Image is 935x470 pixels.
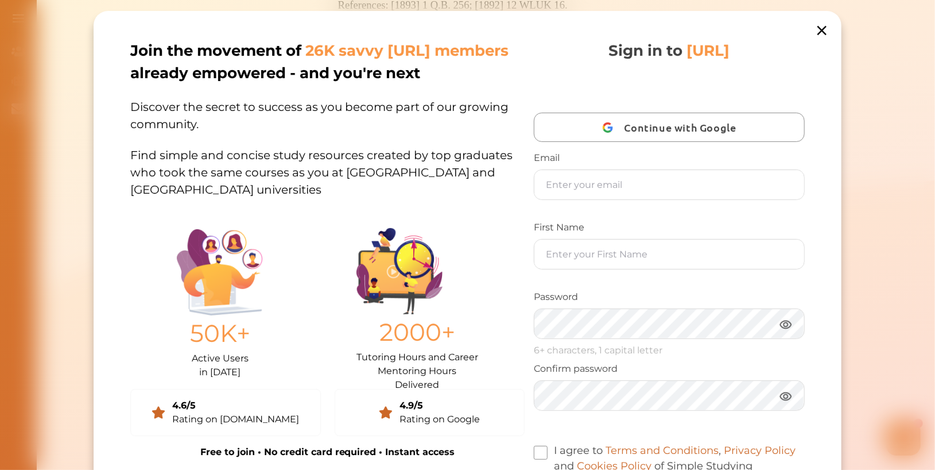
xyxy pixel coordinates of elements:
a: Terms and Conditions [606,444,719,457]
div: 4.6/5 [172,399,299,413]
p: Email [534,151,805,165]
a: 4.6/5Rating on [DOMAIN_NAME] [130,389,321,436]
div: Rating on Google [399,413,480,426]
div: 4.9/5 [399,399,480,413]
input: Enter your First Name [534,240,804,269]
p: Password [534,290,805,304]
p: 6+ characters, 1 capital letter [534,344,805,357]
p: 2000+ [356,314,478,350]
span: [URL] [687,41,730,60]
input: Enter your email [534,170,804,199]
button: Continue with Google [534,113,805,142]
p: Find simple and concise study resources created by top graduates who took the same courses as you... [130,133,525,198]
span: 26K savvy [URL] members [305,41,509,60]
p: Tutoring Hours and Career Mentoring Hours Delivered [356,350,478,380]
p: First Name [534,221,805,234]
p: Free to join • No credit card required • Instant access [130,445,525,459]
div: Rating on [DOMAIN_NAME] [172,413,299,426]
img: Group%201403.ccdcecb8.png [356,228,443,314]
img: eye.3286bcf0.webp [779,317,793,332]
p: Join the movement of already empowered - and you're next [130,40,522,84]
img: Illustration.25158f3c.png [177,229,263,315]
i: 1 [254,1,263,10]
p: Confirm password [534,362,805,376]
p: Discover the secret to success as you become part of our growing community. [130,84,525,133]
a: 4.9/5Rating on Google [335,389,525,436]
p: 50K+ [177,315,263,352]
img: eye.3286bcf0.webp [779,389,793,403]
a: Privacy Policy [724,444,796,457]
p: Sign in to [609,40,730,62]
span: Continue with Google [624,114,742,141]
p: Active Users in [DATE] [177,352,263,379]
